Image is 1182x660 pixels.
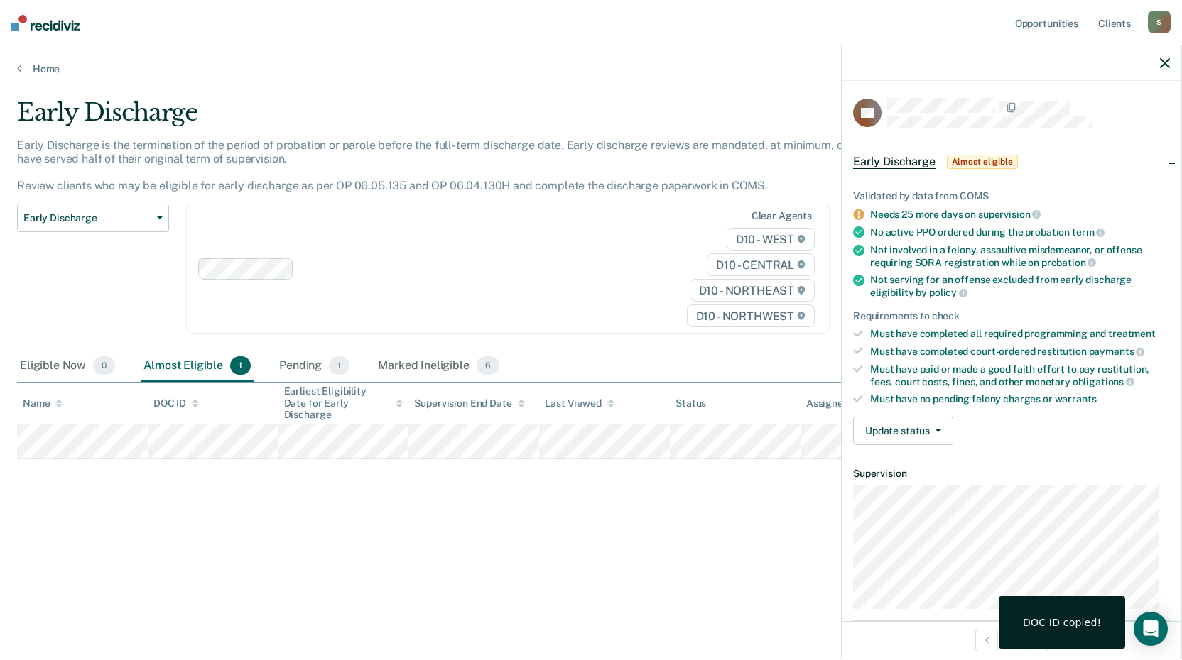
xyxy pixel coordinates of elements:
[23,212,151,224] span: Early Discharge
[545,397,614,409] div: Last Viewed
[707,253,815,276] span: D10 - CENTRAL
[17,138,899,193] p: Early Discharge is the termination of the period of probation or parole before the full-term disc...
[870,274,1170,298] div: Not serving for an offense excluded from early discharge eligibility by
[329,356,349,375] span: 1
[284,385,403,421] div: Earliest Eligibility Date for Early Discharge
[414,397,524,409] div: Supervision End Date
[153,397,199,409] div: DOC ID
[842,621,1181,659] div: 1 / 1
[842,139,1181,185] div: Early DischargeAlmost eligible
[477,356,499,375] span: 6
[690,279,815,302] span: D10 - NORTHEAST
[870,208,1170,221] div: Needs 25 more days on supervision
[752,210,812,222] div: Clear agents
[1055,393,1097,405] span: warrants
[947,155,1018,169] span: Almost eligible
[806,397,873,409] div: Assigned to
[853,417,953,445] button: Update status
[687,304,815,327] span: D10 - NORTHWEST
[929,287,967,298] span: policy
[17,62,1165,75] a: Home
[870,393,1170,405] div: Must have no pending felony charges or
[230,356,251,375] span: 1
[1134,612,1168,646] div: Open Intercom Messenger
[727,228,815,251] span: D10 - WEST
[1073,376,1134,387] span: obligations
[1072,226,1105,238] span: term
[1148,11,1171,33] div: S
[17,98,904,138] div: Early Discharge
[975,629,998,651] button: Previous Opportunity
[1089,346,1145,357] span: payments
[276,351,352,382] div: Pending
[141,351,254,382] div: Almost Eligible
[853,468,1170,480] dt: Supervision
[870,244,1170,268] div: Not involved in a felony, assaultive misdemeanor, or offense requiring SORA registration while on
[23,397,63,409] div: Name
[870,363,1170,387] div: Must have paid or made a good faith effort to pay restitution, fees, court costs, fines, and othe...
[870,328,1170,340] div: Must have completed all required programming and
[1041,257,1097,268] span: probation
[11,15,80,31] img: Recidiviz
[1023,616,1101,629] div: DOC ID copied!
[93,356,115,375] span: 0
[853,155,936,169] span: Early Discharge
[375,351,502,382] div: Marked Ineligible
[853,190,1170,202] div: Validated by data from COMS
[1108,328,1156,339] span: treatment
[853,310,1170,322] div: Requirements to check
[17,351,118,382] div: Eligible Now
[870,345,1170,358] div: Must have completed court-ordered restitution
[676,397,706,409] div: Status
[870,226,1170,238] div: No active PPO ordered during the probation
